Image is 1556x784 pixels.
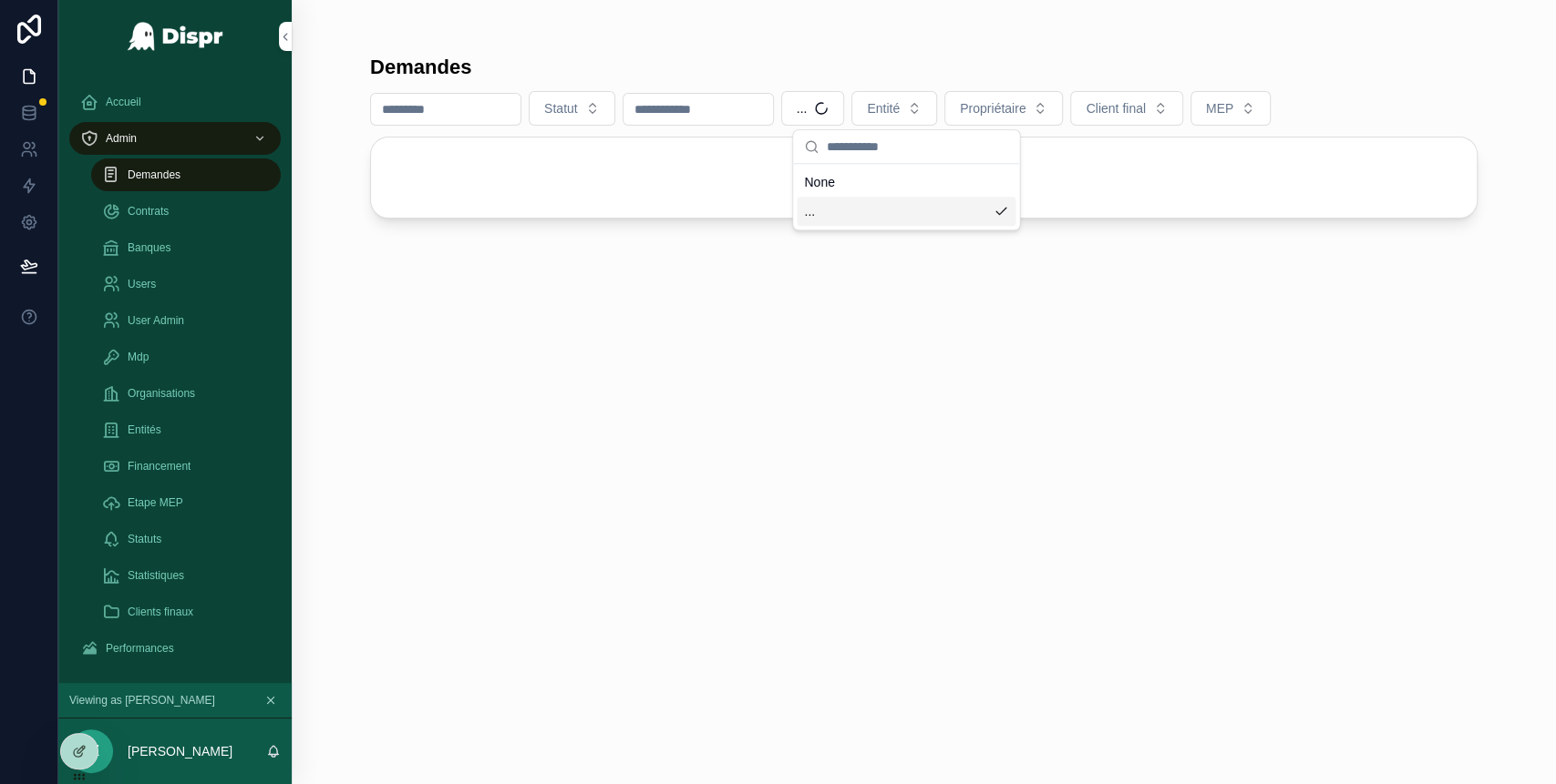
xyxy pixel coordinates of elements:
[91,158,281,191] a: Demandes
[867,99,900,117] span: Entité
[781,91,845,126] button: Select Button
[91,304,281,337] a: User Admin
[91,523,281,555] a: Statuts
[128,423,161,437] span: Entités
[1206,99,1233,117] span: MEP
[128,605,193,619] span: Clients finaux
[797,168,1015,197] div: None
[106,95,141,109] span: Accueil
[128,742,232,760] p: [PERSON_NAME]
[128,277,156,291] span: Users
[804,202,815,220] span: ...
[91,195,281,228] a: Contrats
[91,486,281,519] a: Etape MEP
[69,86,281,118] a: Accueil
[128,495,183,510] span: Etape MEP
[128,313,184,328] span: User Admin
[127,22,224,51] img: App logo
[91,450,281,483] a: Financement
[106,641,174,656] span: Performances
[58,73,292,683] div: scrollable content
[544,99,578,117] span: Statut
[91,231,281,264] a: Banques
[128,240,170,255] span: Banques
[797,99,808,117] span: ...
[128,532,161,546] span: Statuts
[69,693,215,708] span: Viewing as [PERSON_NAME]
[1086,99,1145,117] span: Client final
[370,55,471,80] h1: Demandes
[1494,722,1538,766] iframe: Intercom live chat
[83,740,99,762] span: JZ
[944,91,1063,126] button: Select Button
[128,459,191,473] span: Financement
[1070,91,1182,126] button: Select Button
[793,164,1019,229] div: Suggestions
[91,413,281,446] a: Entités
[91,377,281,410] a: Organisations
[529,91,615,126] button: Select Button
[128,568,184,583] span: Statistiques
[106,131,137,146] span: Admin
[1190,91,1271,126] button: Select Button
[128,168,180,182] span: Demandes
[91,559,281,592] a: Statistiques
[960,99,1025,117] span: Propriétaire
[128,350,149,364] span: Mdp
[91,341,281,373] a: Mdp
[69,632,281,665] a: Performances
[69,122,281,155] a: Admin
[128,204,169,219] span: Contrats
[91,596,281,628] a: Clients finaux
[91,268,281,300] a: Users
[851,91,937,126] button: Select Button
[128,386,195,401] span: Organisations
